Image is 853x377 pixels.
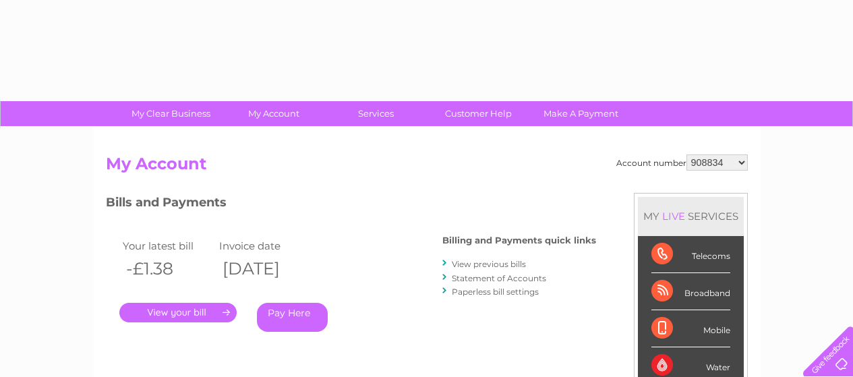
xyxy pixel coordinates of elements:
div: Account number [616,154,748,171]
a: Make A Payment [525,101,637,126]
a: My Account [218,101,329,126]
a: Statement of Accounts [452,273,546,283]
th: [DATE] [216,255,313,283]
h4: Billing and Payments quick links [442,235,596,245]
a: . [119,303,237,322]
a: Customer Help [423,101,534,126]
a: My Clear Business [115,101,227,126]
td: Your latest bill [119,237,216,255]
th: -£1.38 [119,255,216,283]
a: Pay Here [257,303,328,332]
a: View previous bills [452,259,526,269]
div: Broadband [651,273,730,310]
a: Services [320,101,432,126]
h3: Bills and Payments [106,193,596,216]
h2: My Account [106,154,748,180]
div: Telecoms [651,236,730,273]
td: Invoice date [216,237,313,255]
a: Paperless bill settings [452,287,539,297]
div: MY SERVICES [638,197,744,235]
div: Mobile [651,310,730,347]
div: LIVE [659,210,688,223]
